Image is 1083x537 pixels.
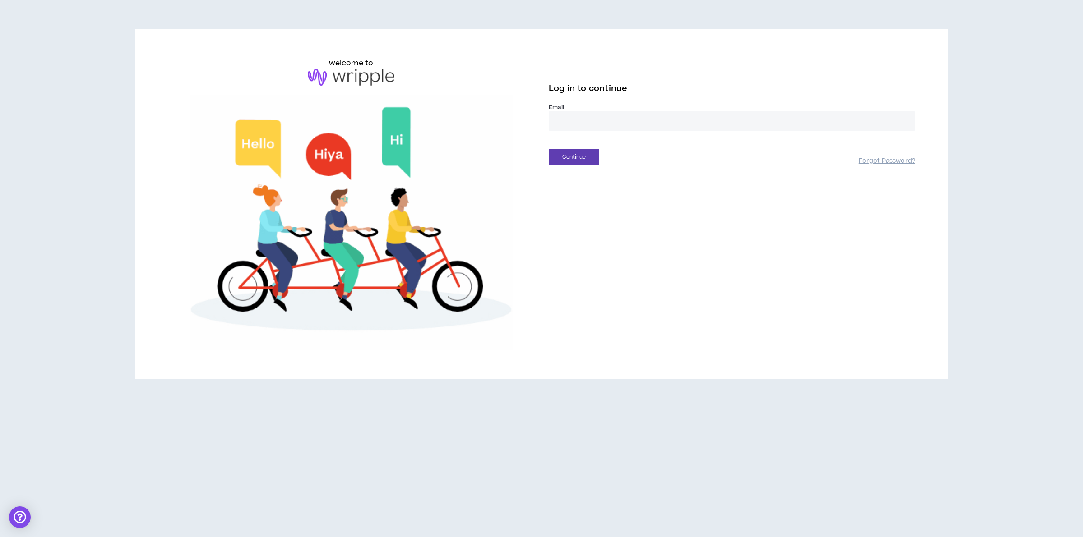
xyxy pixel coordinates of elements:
[9,506,31,528] div: Open Intercom Messenger
[168,95,534,350] img: Welcome to Wripple
[859,157,915,165] a: Forgot Password?
[549,103,915,111] label: Email
[329,58,374,69] h6: welcome to
[308,69,394,86] img: logo-brand.png
[549,149,599,165] button: Continue
[549,83,627,94] span: Log in to continue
